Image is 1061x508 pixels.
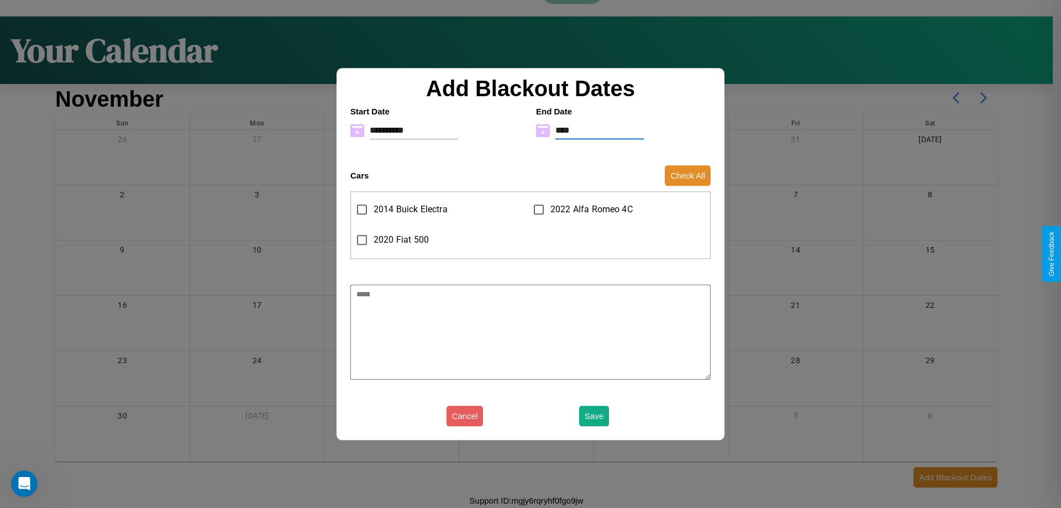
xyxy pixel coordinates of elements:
[11,470,38,497] iframe: Intercom live chat
[350,171,369,180] h4: Cars
[1048,232,1055,276] div: Give Feedback
[374,203,448,216] span: 2014 Buick Electra
[550,203,633,216] span: 2022 Alfa Romeo 4C
[579,406,609,426] button: Save
[345,76,716,101] h2: Add Blackout Dates
[350,107,525,116] h4: Start Date
[536,107,711,116] h4: End Date
[374,233,429,247] span: 2020 Fiat 500
[665,165,711,186] button: Check All
[447,406,484,426] button: Cancel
